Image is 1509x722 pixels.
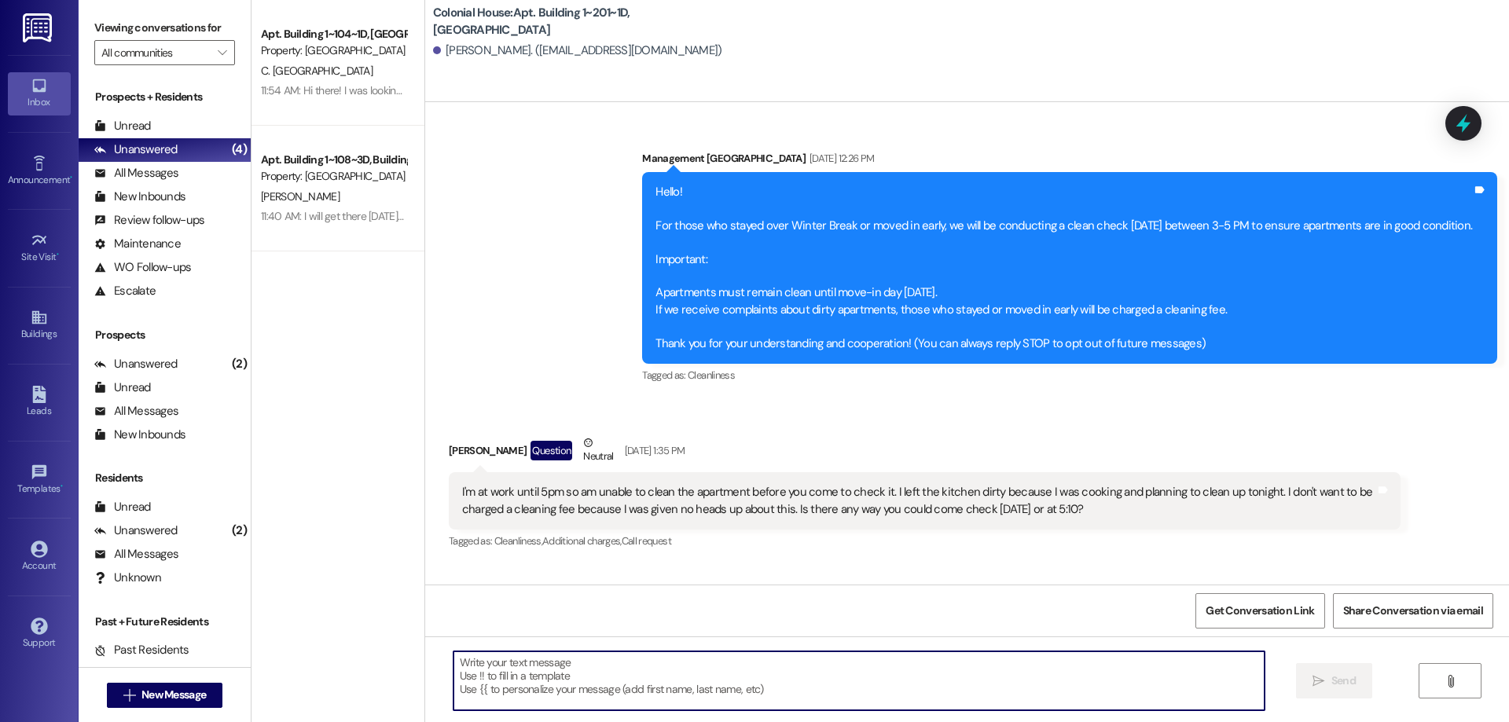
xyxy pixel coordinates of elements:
a: Buildings [8,304,71,346]
span: Additional charges , [542,534,622,548]
div: Prospects [79,327,251,343]
span: [PERSON_NAME] [261,189,340,203]
div: Past Residents [94,642,189,658]
i:  [1313,675,1324,687]
button: New Message [107,683,223,708]
a: Site Visit • [8,227,71,269]
div: Unanswered [94,522,178,539]
div: [DATE] 1:35 PM [621,442,685,459]
div: Apt. Building 1~104~1D, [GEOGRAPHIC_DATA] [261,26,406,42]
span: • [70,172,72,183]
div: Question [531,441,572,460]
span: New Message [141,687,206,703]
div: 11:40 AM: I will get there [DATE] night! [261,209,425,223]
div: [PERSON_NAME]. ([EMAIL_ADDRESS][DOMAIN_NAME]) [433,42,722,59]
span: Get Conversation Link [1206,603,1314,619]
a: Account [8,536,71,578]
div: All Messages [94,403,178,420]
div: (2) [228,352,251,376]
i:  [218,46,226,59]
div: Unread [94,118,151,134]
a: Leads [8,381,71,423]
div: Unknown [94,570,161,586]
div: Prospects + Residents [79,89,251,105]
a: Support [8,613,71,655]
div: Management [GEOGRAPHIC_DATA] [642,150,1497,172]
div: Tagged as: [449,530,1401,552]
div: Unread [94,379,151,396]
div: (4) [228,137,251,162]
span: Share Conversation via email [1343,603,1483,619]
div: Escalate [94,283,156,299]
span: Cleanliness [688,368,735,382]
b: Colonial House: Apt. Building 1~201~1D, [GEOGRAPHIC_DATA] [433,5,747,38]
div: Residents [79,470,251,486]
div: 11:54 AM: Hi there! I was looking on my account and I was wondering if the payment I owe is the t... [261,83,1324,97]
span: • [57,249,59,260]
label: Viewing conversations for [94,16,235,40]
div: Maintenance [94,236,181,252]
div: Property: [GEOGRAPHIC_DATA] [261,42,406,59]
div: New Inbounds [94,427,185,443]
div: Apt. Building 1~108~3D, Building [GEOGRAPHIC_DATA] [261,152,406,168]
i:  [123,689,135,702]
div: (2) [228,519,251,543]
span: • [61,481,63,492]
button: Get Conversation Link [1195,593,1324,629]
div: Unanswered [94,141,178,158]
a: Inbox [8,72,71,115]
div: [PERSON_NAME] [449,434,1401,473]
a: Templates • [8,459,71,501]
div: Review follow-ups [94,212,204,229]
span: Cleanliness , [494,534,542,548]
span: Send [1331,673,1356,689]
img: ResiDesk Logo [23,13,55,42]
input: All communities [101,40,210,65]
span: C. [GEOGRAPHIC_DATA] [261,64,373,78]
div: All Messages [94,165,178,181]
div: Hello! For those who stayed over Winter Break or moved in early, we will be conducting a clean ch... [655,184,1472,352]
div: Tagged as: [642,364,1497,387]
span: Call request [622,534,671,548]
div: All Messages [94,546,178,563]
button: Share Conversation via email [1333,593,1493,629]
div: Property: [GEOGRAPHIC_DATA] [261,168,406,185]
div: Neutral [580,434,616,467]
div: I'm at work until 5pm so am unable to clean the apartment before you come to check it. I left the... [462,484,1375,518]
div: Past + Future Residents [79,614,251,630]
i:  [1445,675,1456,687]
div: Unread [94,499,151,515]
button: Send [1296,663,1372,698]
div: New Inbounds [94,189,185,205]
div: [DATE] 12:26 PM [806,150,874,167]
div: WO Follow-ups [94,259,191,276]
div: Unanswered [94,356,178,372]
